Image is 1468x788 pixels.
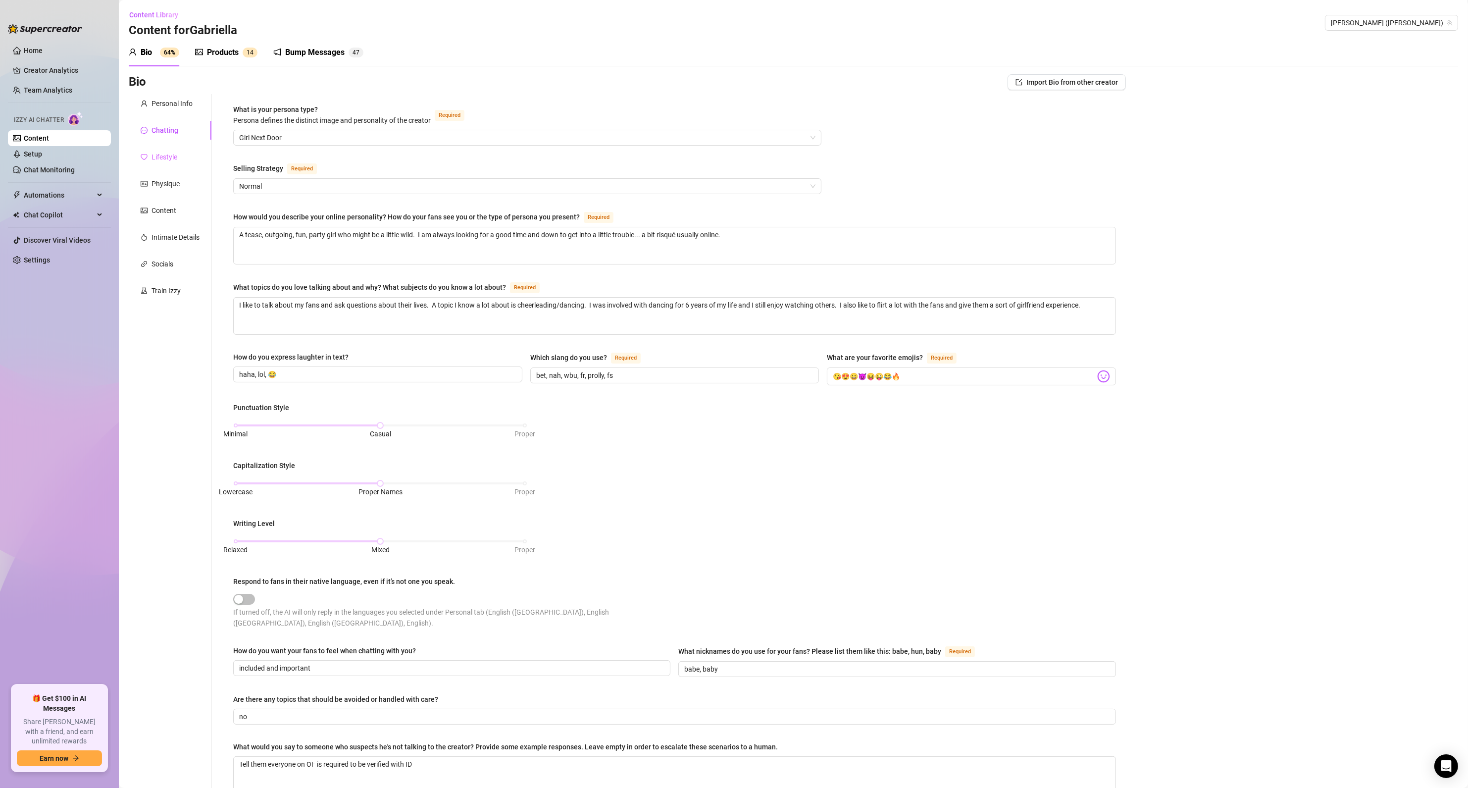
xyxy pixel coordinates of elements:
[233,741,785,752] label: What would you say to someone who suspects he's not talking to the creator? Provide some example ...
[510,282,540,293] span: Required
[233,694,445,705] label: Are there any topics that should be avoided or handled with care?
[536,370,811,381] input: Which slang do you use?
[129,48,137,56] span: user
[152,285,181,296] div: Train Izzy
[530,352,607,363] div: Which slang do you use?
[72,755,79,762] span: arrow-right
[141,127,148,134] span: message
[827,352,923,363] div: What are your favorite emojis?
[684,664,1108,675] input: What nicknames do you use for your fans? Please list them like this: babe, hun, baby
[1026,78,1118,86] span: Import Bio from other creator
[250,49,253,56] span: 4
[233,576,462,587] label: Respond to fans in their native language, even if it’s not one you speak.
[233,576,455,587] div: Respond to fans in their native language, even if it’s not one you speak.
[160,48,179,57] sup: 64%
[141,261,148,267] span: link
[233,402,289,413] div: Punctuation Style
[207,47,239,58] div: Products
[219,488,253,496] span: Lowercase
[14,115,64,125] span: Izzy AI Chatter
[24,47,43,54] a: Home
[13,211,19,218] img: Chat Copilot
[371,546,390,554] span: Mixed
[129,23,237,39] h3: Content for Gabriella
[234,298,1115,334] textarea: What topics do you love talking about and why? What subjects do you know a lot about?
[1008,74,1126,90] button: Import Bio from other creator
[514,546,535,554] span: Proper
[24,134,49,142] a: Content
[233,741,778,752] div: What would you say to someone who suspects he's not talking to the creator? Provide some example ...
[24,62,103,78] a: Creator Analytics
[233,518,275,529] div: Writing Level
[233,594,255,605] button: Respond to fans in their native language, even if it’s not one you speak.
[239,711,1108,722] input: Are there any topics that should be avoided or handled with care?
[233,352,349,363] div: How do you express laughter in text?
[233,281,551,293] label: What topics do you love talking about and why? What subjects do you know a lot about?
[833,370,1095,383] input: What are your favorite emojis?
[584,212,613,223] span: Required
[152,205,176,216] div: Content
[827,352,967,364] label: What are your favorite emojis?
[24,207,94,223] span: Chat Copilot
[349,48,363,57] sup: 47
[141,207,148,214] span: picture
[152,232,200,243] div: Intimate Details
[233,402,296,413] label: Punctuation Style
[24,166,75,174] a: Chat Monitoring
[356,49,359,56] span: 7
[233,645,416,656] div: How do you want your fans to feel when chatting with you?
[927,353,957,364] span: Required
[152,178,180,189] div: Physique
[141,180,148,187] span: idcard
[24,256,50,264] a: Settings
[514,430,535,438] span: Proper
[233,116,431,124] span: Persona defines the distinct image and personality of the creator
[24,236,91,244] a: Discover Viral Videos
[234,227,1115,264] textarea: How would you describe your online personality? How do your fans see you or the type of persona y...
[13,191,21,199] span: thunderbolt
[24,150,42,158] a: Setup
[233,645,423,656] label: How do you want your fans to feel when chatting with you?
[530,352,652,364] label: Which slang do you use?
[1434,754,1458,778] div: Open Intercom Messenger
[224,546,248,554] span: Relaxed
[247,49,250,56] span: 1
[195,48,203,56] span: picture
[129,74,146,90] h3: Bio
[233,282,506,293] div: What topics do you love talking about and why? What subjects do you know a lot about?
[353,49,356,56] span: 4
[287,163,317,174] span: Required
[129,7,186,23] button: Content Library
[141,47,152,58] div: Bio
[152,259,173,269] div: Socials
[233,163,283,174] div: Selling Strategy
[285,47,345,58] div: Bump Messages
[141,100,148,107] span: user
[68,111,83,126] img: AI Chatter
[1015,79,1022,86] span: import
[239,179,815,194] span: Normal
[678,646,941,657] div: What nicknames do you use for your fans? Please list them like this: babe, hun, baby
[17,750,102,766] button: Earn nowarrow-right
[152,98,193,109] div: Personal Info
[233,211,624,223] label: How would you describe your online personality? How do your fans see you or the type of persona y...
[129,11,178,19] span: Content Library
[233,460,295,471] div: Capitalization Style
[40,754,68,762] span: Earn now
[273,48,281,56] span: notification
[233,694,438,705] div: Are there any topics that should be avoided or handled with care?
[678,645,986,657] label: What nicknames do you use for your fans? Please list them like this: babe, hun, baby
[233,352,355,363] label: How do you express laughter in text?
[243,48,257,57] sup: 14
[152,152,177,162] div: Lifestyle
[945,646,975,657] span: Required
[233,460,302,471] label: Capitalization Style
[8,24,82,34] img: logo-BBDzfeDw.svg
[435,110,464,121] span: Required
[358,488,403,496] span: Proper Names
[1447,20,1453,26] span: team
[1097,370,1110,383] img: svg%3e
[370,430,391,438] span: Casual
[141,234,148,241] span: fire
[24,86,72,94] a: Team Analytics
